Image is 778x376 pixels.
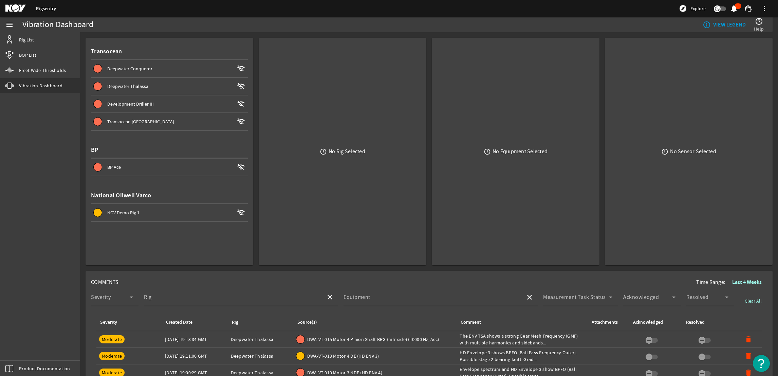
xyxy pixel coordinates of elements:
[460,349,585,363] div: HD Envelope 3 shows BPFO (Ball Pass Frequency Outer). Possible stage 2 bearing fault. Grad...
[493,148,548,155] div: No Equipment Selected
[232,319,238,326] div: Rig
[484,148,491,155] mat-icon: error_outline
[754,25,764,32] span: Help
[237,100,245,108] mat-icon: wifi_off
[696,276,767,288] div: Time Range:
[685,319,730,326] div: Resolved
[632,319,677,326] div: Acknowledged
[107,101,154,107] span: Development Driller III
[744,335,753,343] mat-icon: delete
[165,336,225,343] div: [DATE] 19:13:34 GMT
[296,319,452,326] div: Source(s)
[91,60,248,77] button: Deepwater Conqueror
[166,319,192,326] div: Created Date
[344,294,370,301] mat-label: Equipment
[5,82,14,90] mat-icon: vibration
[679,4,687,13] mat-icon: explore
[690,5,706,12] span: Explore
[307,353,379,359] span: DWA-VT-013 Motor 4 DE (HD ENV 3)
[91,279,118,286] span: COMMENTS
[102,353,122,359] span: Moderate
[633,319,663,326] div: Acknowledged
[107,66,152,72] span: Deepwater Conqueror
[297,319,317,326] div: Source(s)
[756,0,773,17] button: more_vert
[744,4,752,13] mat-icon: support_agent
[703,21,708,29] mat-icon: info_outline
[623,294,659,301] mat-label: Acknowledged
[91,113,248,130] button: Transocean [GEOGRAPHIC_DATA]
[91,142,248,159] div: BP
[755,17,763,25] mat-icon: help_outline
[91,78,248,95] button: Deepwater Thalassa
[543,294,606,301] mat-label: Measurement Task Status
[460,319,582,326] div: Comment
[102,336,122,342] span: Moderate
[91,187,248,204] div: National Oilwell Varco
[661,148,668,155] mat-icon: error_outline
[99,319,157,326] div: Severity
[727,276,767,288] button: Last 4 Weeks
[144,296,320,304] input: Select a Rig
[107,164,121,170] span: BP Ace
[19,82,62,89] span: Vibration Dashboard
[744,352,753,360] mat-icon: delete
[91,294,111,301] mat-label: Severity
[165,369,225,376] div: [DATE] 19:00:29 GMT
[91,43,248,60] div: Transocean
[700,19,748,31] button: VIEW LEGEND
[753,355,770,372] button: Open Resource Center
[100,319,117,326] div: Severity
[460,333,585,346] div: The ENV TSA shows a strong Gear Mesh Frequency (GMF) with multiple harmonics and sidebands...
[525,293,534,301] mat-icon: close
[237,118,245,126] mat-icon: wifi_off
[461,319,481,326] div: Comment
[237,82,245,90] mat-icon: wifi_off
[686,319,705,326] div: Resolved
[107,119,174,125] span: Transocean [GEOGRAPHIC_DATA]
[144,294,152,301] mat-label: Rig
[36,5,56,12] a: Rigsentry
[730,4,738,13] mat-icon: notifications
[91,159,248,176] button: BP Ace
[91,204,248,221] button: NOV Demo Rig 1
[592,319,618,326] div: Attachments
[344,296,520,304] input: Select Equipment
[686,294,708,301] mat-label: Resolved
[107,210,140,216] span: NOV Demo Rig 1
[102,370,122,376] span: Moderate
[237,65,245,73] mat-icon: wifi_off
[739,295,767,307] button: Clear All
[165,319,223,326] div: Created Date
[670,148,716,155] div: No Sensor Selected
[19,365,70,372] span: Product Documentation
[19,67,66,74] span: Fleet Wide Thresholds
[307,336,439,343] span: DWA-VT-015 Motor 4 Pinion Shaft BRG (mtr side) (10000 Hz, Acc)
[165,353,225,359] div: [DATE] 19:11:00 GMT
[19,36,34,43] span: Rig List
[231,369,291,376] div: Deepwater Thalassa
[320,148,327,155] mat-icon: error_outline
[19,52,36,58] span: BOP List
[107,83,148,89] span: Deepwater Thalassa
[237,209,245,217] mat-icon: wifi_off
[676,3,708,14] button: Explore
[5,21,14,29] mat-icon: menu
[326,293,334,301] mat-icon: close
[22,21,93,28] div: Vibration Dashboard
[231,319,288,326] div: Rig
[237,163,245,171] mat-icon: wifi_off
[231,336,291,343] div: Deepwater Thalassa
[231,353,291,359] div: Deepwater Thalassa
[745,298,762,304] span: Clear All
[591,319,624,326] div: Attachments
[713,21,746,28] b: VIEW LEGEND
[732,279,762,286] b: Last 4 Weeks
[91,95,248,112] button: Development Driller III
[329,148,365,155] div: No Rig Selected
[307,369,382,376] span: DWA-VT-010 Motor 3 NDE (HD ENV 4)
